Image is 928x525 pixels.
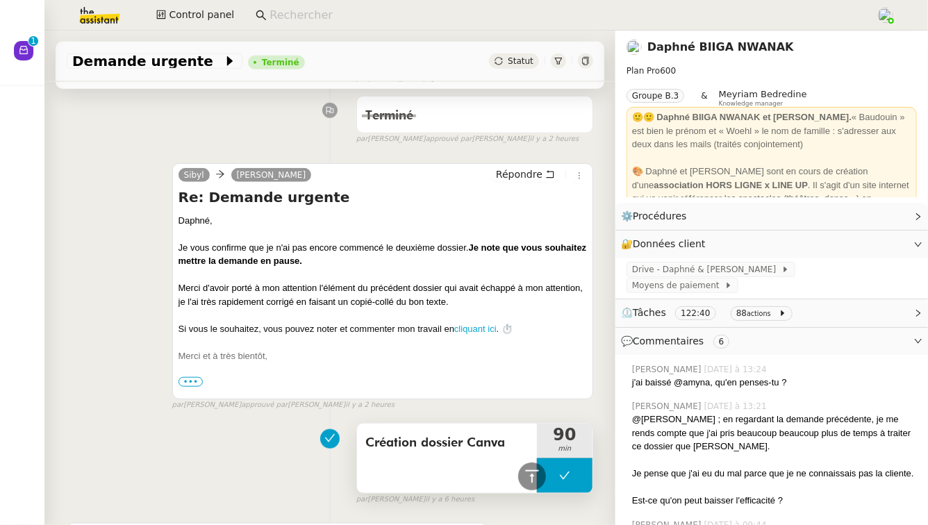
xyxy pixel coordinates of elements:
[632,110,911,151] div: « Baudouin » est bien le prénom et « Woehl » le nom de famille : s'adresser aux deux dans les mai...
[660,66,676,76] span: 600
[633,307,666,318] span: Tâches
[365,110,413,122] span: Terminé
[356,494,474,506] small: [PERSON_NAME]
[72,54,223,68] span: Demande urgente
[704,363,770,376] span: [DATE] à 13:24
[615,203,928,230] div: ⚙️Procédures
[179,187,587,207] h4: Re: Demande urgente
[345,399,395,411] span: il y a 2 heures
[747,310,771,317] small: actions
[491,167,560,182] button: Répondre
[28,36,38,46] nz-badge-sup: 1
[365,433,529,453] span: Création dossier Canva
[241,399,288,411] span: approuvé par
[356,494,368,506] span: par
[179,349,587,363] div: Merci et à très bientôt,
[231,169,312,181] a: [PERSON_NAME]
[356,133,368,145] span: par
[270,6,862,25] input: Rechercher
[627,89,684,103] nz-tag: Groupe B.3
[621,236,711,252] span: 🔐
[621,208,693,224] span: ⚙️
[179,322,587,336] div: Si vous le souhaitez, vous pouvez noter et commenter mon travail en . ⏱️
[179,214,587,228] div: Daphné﻿,
[719,89,807,107] app-user-label: Knowledge manager
[356,133,579,145] small: [PERSON_NAME] [PERSON_NAME]
[508,56,533,66] span: Statut
[615,299,928,326] div: ⏲️Tâches 122:40 88actions
[878,8,893,23] img: users%2FPPrFYTsEAUgQy5cK5MCpqKbOX8K2%2Favatar%2FCapture%20d%E2%80%99e%CC%81cran%202023-06-05%20a%...
[647,40,794,53] a: Daphné BIIGA NWANAK
[633,238,706,249] span: Données client
[632,262,781,276] span: Drive - Daphné & [PERSON_NAME]
[262,58,299,67] div: Terminé
[701,89,707,107] span: &
[426,133,472,145] span: approuvé par
[530,133,579,145] span: il y a 2 heures
[627,40,642,55] img: users%2FKPVW5uJ7nAf2BaBJPZnFMauzfh73%2Favatar%2FDigitalCollectionThumbnailHandler.jpeg
[704,400,770,412] span: [DATE] à 13:21
[719,89,807,99] span: Meyriam Bedredine
[31,36,36,49] p: 1
[632,467,917,481] div: Je pense que j'ai eu du mal parce que je ne connaissais pas la cliente.
[184,170,204,180] span: Sibyl
[632,363,704,376] span: [PERSON_NAME]
[633,210,687,222] span: Procédures
[179,281,587,308] div: Merci d'avoir porté à mon attention l'élément du précédent dossier qui avait échappé à mon attent...
[172,399,184,411] span: par
[454,324,497,334] a: cliquant ici
[426,494,475,506] span: il y a 6 heures
[719,100,784,108] span: Knowledge manager
[169,7,234,23] span: Control panel
[615,231,928,258] div: 🔐Données client
[172,399,395,411] small: [PERSON_NAME] [PERSON_NAME]
[633,335,704,347] span: Commentaires
[675,306,715,320] nz-tag: 122:40
[621,307,798,318] span: ⏲️
[654,180,808,190] strong: association HORS LIGNE x LINE UP
[537,426,593,443] span: 90
[621,335,735,347] span: 💬
[736,308,747,318] span: 88
[632,400,704,412] span: [PERSON_NAME]
[496,167,542,181] span: Répondre
[713,335,730,349] nz-tag: 6
[537,443,593,455] span: min
[179,241,587,268] div: Je vous confirme que je n'ai pas encore commencé le deuxième dossier.
[632,412,917,453] div: @[PERSON_NAME] ; en regardant la demande précédente, je me rends compte que j'ai pris beaucoup be...
[632,165,911,219] div: 🎨 Daphné et [PERSON_NAME] sont en cours de création d'une . Il s'agit d'un site internet qui va v...
[627,66,660,76] span: Plan Pro
[148,6,242,25] button: Control panel
[632,278,724,292] span: Moyens de paiement
[179,377,204,387] span: •••
[615,328,928,355] div: 💬Commentaires 6
[632,112,852,122] strong: 🙂🙂 Daphné BIIGA NWANAK et [PERSON_NAME].
[632,376,917,390] div: j'ai baissé @amyna, qu'en penses-tu ?
[632,494,917,508] div: Est-ce qu'on peut baisser l'efficacité ?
